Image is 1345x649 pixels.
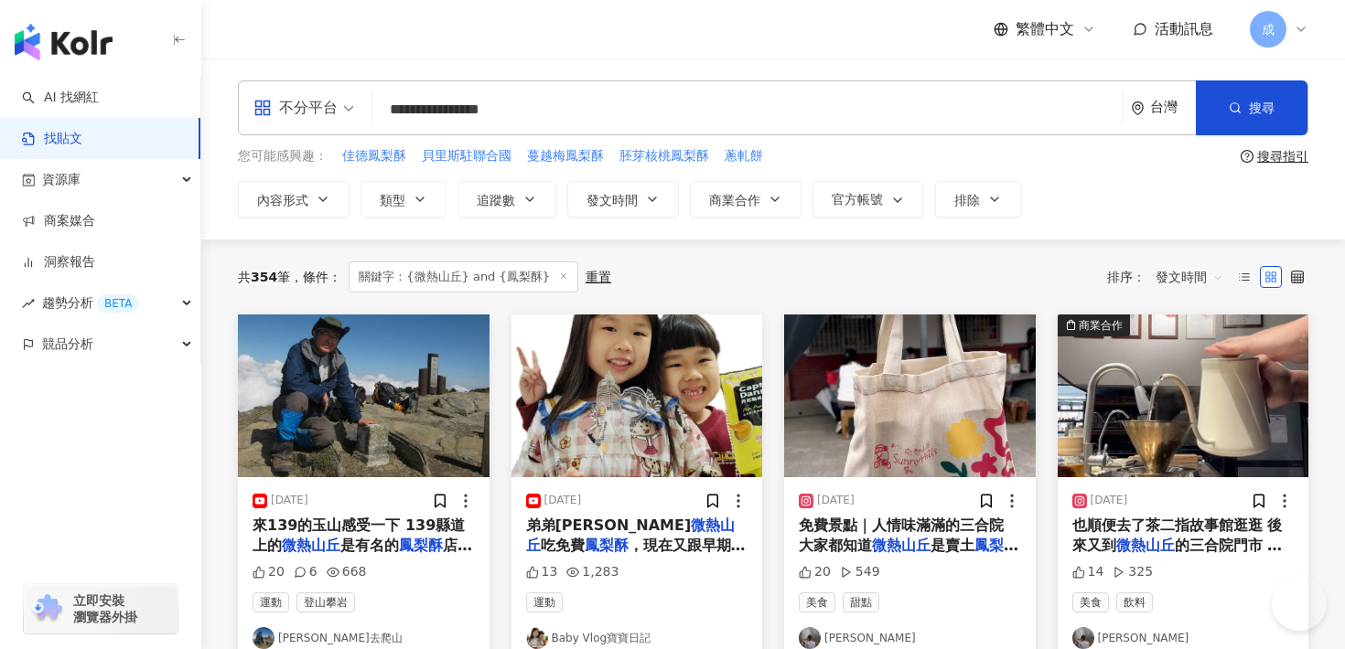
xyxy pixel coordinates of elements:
[1072,563,1104,581] div: 14
[931,537,974,554] span: 是賣土
[526,563,558,581] div: 13
[340,537,399,554] span: 是有名的
[42,282,139,324] span: 趨勢分析
[421,146,512,166] button: 貝里斯駐聯合國
[97,294,139,313] div: BETA
[954,193,980,207] span: 排除
[799,516,1004,554] span: 免費景點｜人情味滿滿的三合院 大家都知道
[585,537,629,554] mark: 鳳梨酥
[1116,592,1153,612] span: 飲料
[253,99,272,117] span: appstore
[1241,150,1254,163] span: question-circle
[341,146,407,166] button: 佳德鳳梨酥
[1131,101,1145,115] span: environment
[832,192,883,207] span: 官方帳號
[22,212,95,230] a: 商案媒合
[817,493,855,508] div: [DATE]
[544,493,582,508] div: [DATE]
[1196,80,1307,135] button: 搜尋
[526,516,736,554] mark: 微熱山丘
[526,592,563,612] span: 運動
[1156,262,1223,292] span: 發文時間
[422,147,511,165] span: 貝里斯駐聯合國
[709,193,760,207] span: 商業合作
[22,253,95,271] a: 洞察報告
[526,627,748,649] a: KOL AvatarBaby Vlog寶寶日記
[251,270,277,284] span: 354
[799,563,831,581] div: 20
[511,314,763,477] img: post-image
[42,159,81,200] span: 資源庫
[1150,100,1196,115] div: 台灣
[1257,149,1308,164] div: 搜尋指引
[238,147,328,165] span: 您可能感興趣：
[725,147,763,165] span: 蔥軋餅
[327,563,367,581] div: 668
[541,537,585,554] span: 吃免費
[840,563,880,581] div: 549
[1249,101,1275,115] span: 搜尋
[342,147,406,165] span: 佳德鳳梨酥
[935,181,1021,218] button: 排除
[253,592,289,612] span: 運動
[253,563,285,581] div: 20
[1058,314,1309,477] div: post-image商業合作
[586,193,638,207] span: 發文時間
[690,181,802,218] button: 商業合作
[253,516,465,554] span: 來139的玉山感受一下 139縣道上的
[22,297,35,310] span: rise
[567,181,679,218] button: 發文時間
[1072,537,1283,574] span: 的三合院門市 去體驗它們的奉茶服
[1058,314,1309,477] img: post-image
[799,627,1021,649] a: KOL Avatar[PERSON_NAME]
[1155,20,1213,37] span: 活動訊息
[42,324,93,365] span: 競品分析
[1072,516,1283,554] span: 也順便去了茶二指故事館逛逛 後來又到
[290,270,341,284] span: 條件 ：
[799,627,821,649] img: KOL Avatar
[1262,19,1275,39] span: 成
[1091,493,1128,508] div: [DATE]
[1072,627,1094,649] img: KOL Avatar
[526,146,605,166] button: 蔓越梅鳳梨酥
[349,261,578,293] span: 關鍵字：{微熱山丘} and {鳳梨酥}
[527,147,604,165] span: 蔓越梅鳳梨酥
[457,181,556,218] button: 追蹤數
[1072,592,1109,612] span: 美食
[526,516,692,534] span: 弟弟[PERSON_NAME]
[22,89,99,107] a: searchAI 找網紅
[586,270,611,284] div: 重置
[29,594,65,623] img: chrome extension
[380,193,405,207] span: 類型
[271,493,308,508] div: [DATE]
[1113,563,1153,581] div: 325
[477,193,515,207] span: 追蹤數
[253,93,338,122] div: 不分平台
[1016,19,1074,39] span: 繁體中文
[526,537,746,574] span: ，現在又跟早期一樣可以直接拿走吃了
[843,592,879,612] span: 甜點
[399,537,443,554] mark: 鳳梨酥
[296,592,355,612] span: 登山攀岩
[812,181,924,218] button: 官方帳號
[360,181,447,218] button: 類型
[15,24,113,60] img: logo
[253,627,475,649] a: KOL Avatar[PERSON_NAME]去爬山
[24,584,178,633] a: chrome extension立即安裝 瀏覽器外掛
[784,314,1036,477] img: post-image
[253,627,274,649] img: KOL Avatar
[238,314,490,477] img: post-image
[1079,316,1123,335] div: 商業合作
[566,563,619,581] div: 1,283
[1272,576,1327,631] iframe: Help Scout Beacon - Open
[974,537,1018,554] mark: 鳳梨酥
[724,146,764,166] button: 蔥軋餅
[619,147,709,165] span: 胚芽核桃鳳梨酥
[282,537,340,554] mark: 微熱山丘
[73,592,137,625] span: 立即安裝 瀏覽器外掛
[22,130,82,148] a: 找貼文
[872,537,931,554] mark: 微熱山丘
